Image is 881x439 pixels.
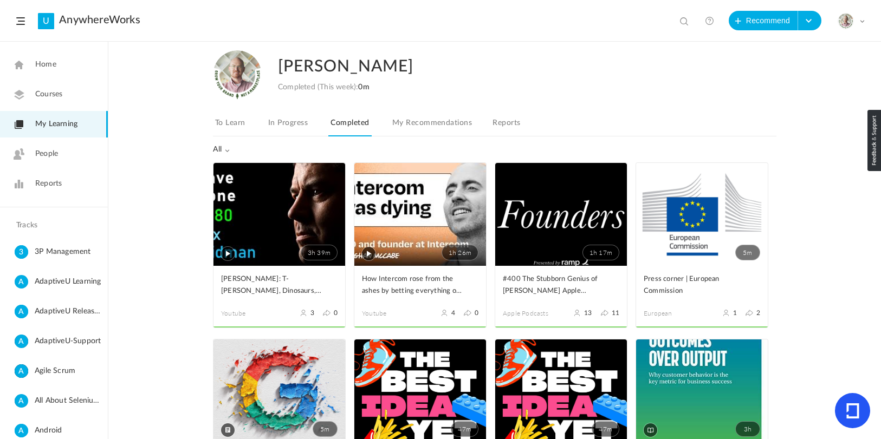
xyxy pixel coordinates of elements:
h4: Tracks [16,221,89,230]
span: Youtube [221,309,280,318]
span: All About Selenium Testing [35,394,103,408]
cite: A [15,275,28,290]
span: 5m [735,245,760,260]
button: Recommend [729,11,798,30]
span: 4 [451,309,455,317]
span: European Commission - European Commission [644,309,702,318]
cite: A [15,394,28,409]
span: 3 [310,309,314,317]
span: AdaptiveU-Support [35,335,103,348]
span: Home [35,59,56,70]
a: My Recommendations [390,116,474,136]
span: 47m [592,421,619,437]
a: To Learn [213,116,248,136]
a: U [38,13,54,29]
span: 2 [756,309,760,317]
span: How Intercom rose from the ashes by betting everything on AI | [PERSON_NAME] (founder and CEO) [362,273,462,297]
a: 3h 39m [213,163,345,266]
cite: A [15,424,28,438]
a: Reports [490,116,522,136]
span: 0m [358,83,369,91]
span: 0 [475,309,478,317]
span: AdaptiveU Release Details [35,305,103,318]
span: 1h 17m [582,245,619,260]
span: #400 The Stubborn Genius of [PERSON_NAME] Apple Podcasts [503,273,603,297]
cite: A [15,335,28,349]
span: 1 [733,309,737,317]
cite: A [15,305,28,319]
span: All [213,145,230,154]
span: [PERSON_NAME]: T-[PERSON_NAME], Dinosaurs, Extinction, Evolution, and Jurassic Park | [PERSON_NAM... [221,273,321,297]
span: AdaptiveU Learning [35,275,103,289]
span: Android [35,424,103,437]
a: Completed [328,116,371,136]
span: Courses [35,89,62,100]
span: 5m [313,421,338,437]
span: Agile Scrum [35,364,103,378]
a: 5m [636,163,768,266]
span: 47m [451,421,478,437]
a: 1h 17m [495,163,627,266]
a: How Intercom rose from the ashes by betting everything on AI | [PERSON_NAME] (founder and CEO) [362,273,478,298]
span: 11 [612,309,619,317]
span: 0 [334,309,338,317]
h2: [PERSON_NAME] [278,50,729,83]
span: People [35,148,58,160]
a: AnywhereWorks [59,14,140,27]
div: Completed (This week): [278,83,370,92]
img: julia-s-version-gybnm-profile-picture-frame-2024-template-16.png [838,14,853,29]
span: 3h [735,421,760,437]
span: Apple Podcasts [503,309,561,318]
a: 1h 26m [354,163,486,266]
img: julia-s-version-gybnm-profile-picture-frame-2024-template-16.png [213,50,262,99]
img: loop_feedback_btn.png [867,110,881,171]
a: In Progress [266,116,310,136]
span: My Learning [35,119,77,130]
span: 13 [584,309,592,317]
a: #400 The Stubborn Genius of [PERSON_NAME] Apple Podcasts [503,273,619,298]
span: 3P Management [35,245,103,259]
cite: A [15,364,28,379]
span: Press corner | European Commission [644,273,744,297]
cite: 3 [15,245,28,260]
a: [PERSON_NAME]: T-[PERSON_NAME], Dinosaurs, Extinction, Evolution, and Jurassic Park | [PERSON_NAM... [221,273,338,298]
a: Press corner | European Commission [644,273,760,298]
span: 1h 26m [442,245,478,260]
span: 3h 39m [301,245,338,260]
span: Youtube [362,309,420,318]
span: Reports [35,178,62,189]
